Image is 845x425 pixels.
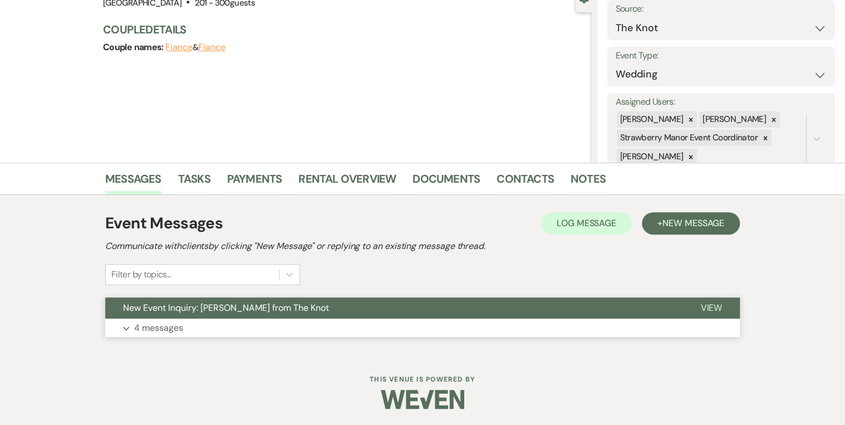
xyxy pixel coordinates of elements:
span: New Message [662,217,724,229]
label: Assigned Users: [616,94,827,110]
span: New Event Inquiry: [PERSON_NAME] from The Knot [123,302,329,314]
label: Event Type: [616,48,827,64]
a: Notes [571,170,606,194]
h3: Couple Details [103,22,581,37]
h1: Event Messages [105,212,223,235]
button: Log Message [541,212,632,235]
h2: Communicate with clients by clicking "New Message" or replying to an existing message thread. [105,240,740,253]
span: Couple names: [103,41,165,53]
a: Documents [412,170,480,194]
div: [PERSON_NAME] [617,149,685,165]
div: Strawberry Manor Event Coordinator [617,130,759,146]
span: Log Message [557,217,616,229]
label: Source: [616,1,827,17]
a: Tasks [178,170,210,194]
button: Fiance [198,43,225,52]
button: +New Message [642,212,740,235]
a: Rental Overview [298,170,396,194]
span: & [165,42,225,53]
button: View [682,297,740,319]
p: 4 messages [134,321,183,335]
button: Fiance [165,43,193,52]
div: [PERSON_NAME] [617,111,685,128]
button: New Event Inquiry: [PERSON_NAME] from The Knot [105,297,682,319]
a: Payments [227,170,282,194]
button: 4 messages [105,319,740,338]
div: [PERSON_NAME] [699,111,768,128]
a: Messages [105,170,161,194]
div: Filter by topics... [111,268,171,281]
span: View [700,302,722,314]
img: Weven Logo [381,380,464,419]
a: Contacts [497,170,554,194]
